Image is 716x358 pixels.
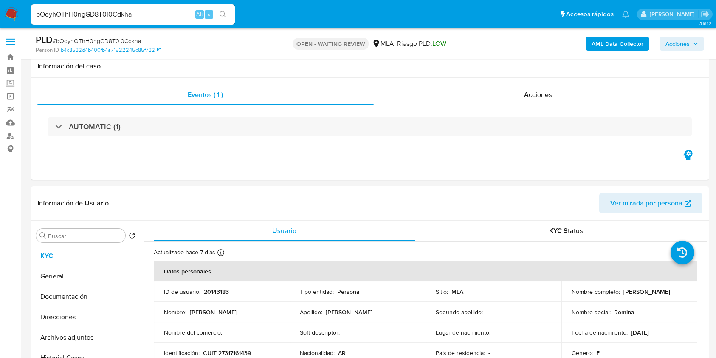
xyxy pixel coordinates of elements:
button: Direcciones [33,307,139,327]
p: CUIT 27317161439 [203,349,251,357]
p: [PERSON_NAME] [623,288,670,295]
p: País de residencia : [436,349,485,357]
p: Identificación : [164,349,200,357]
span: LOW [432,39,446,48]
b: Person ID [36,46,59,54]
p: Soft descriptor : [300,329,340,336]
button: Ver mirada por persona [599,193,702,213]
a: Salir [701,10,710,19]
p: OPEN - WAITING REVIEW [293,38,369,50]
h3: AUTOMATIC (1) [69,122,121,131]
button: Volver al orden por defecto [129,232,135,242]
span: Ver mirada por persona [610,193,682,213]
p: juanbautista.fernandez@mercadolibre.com [650,10,698,18]
p: F [596,349,600,357]
span: Accesos rápidos [566,10,614,19]
p: - [494,329,496,336]
button: Archivos adjuntos [33,327,139,348]
p: Persona [337,288,360,295]
span: Acciones [665,37,690,51]
span: Alt [196,10,203,18]
p: - [226,329,227,336]
span: Acciones [524,90,552,99]
p: Nacionalidad : [300,349,335,357]
p: Lugar de nacimiento : [436,329,490,336]
p: Romina [614,308,634,316]
p: - [343,329,345,336]
input: Buscar [48,232,122,240]
button: Documentación [33,287,139,307]
button: Acciones [660,37,704,51]
a: b4c8532d4b400fb4a71522245c85f732 [61,46,161,54]
p: Actualizado hace 7 días [154,248,215,256]
h1: Información de Usuario [37,199,109,207]
span: s [208,10,210,18]
p: - [486,308,488,316]
p: Nombre : [164,308,186,316]
span: Riesgo PLD: [397,39,446,48]
p: 20143183 [204,288,229,295]
p: Nombre social : [572,308,611,316]
p: Nombre completo : [572,288,620,295]
p: Apellido : [300,308,322,316]
p: Sitio : [436,288,448,295]
th: Datos personales [154,261,697,281]
p: Segundo apellido : [436,308,483,316]
span: KYC Status [549,226,583,236]
p: Nombre del comercio : [164,329,222,336]
p: Fecha de nacimiento : [572,329,628,336]
button: Buscar [39,232,46,239]
button: General [33,266,139,287]
h1: Información del caso [37,62,702,71]
div: AUTOMATIC (1) [48,117,692,136]
p: [PERSON_NAME] [326,308,372,316]
p: AR [338,349,346,357]
p: Género : [572,349,593,357]
div: MLA [372,39,394,48]
p: ID de usuario : [164,288,200,295]
span: # bOdyhOThH0ngGD8T0i0Cdkha [53,37,141,45]
span: Eventos ( 1 ) [188,90,223,99]
input: Buscar usuario o caso... [31,9,235,20]
p: [DATE] [631,329,649,336]
b: AML Data Collector [592,37,643,51]
b: PLD [36,33,53,46]
button: KYC [33,246,139,266]
p: [PERSON_NAME] [190,308,237,316]
p: Tipo entidad : [300,288,334,295]
span: Usuario [272,226,296,236]
p: - [488,349,490,357]
a: Notificaciones [622,11,629,18]
p: MLA [451,288,463,295]
button: search-icon [214,9,231,20]
button: AML Data Collector [586,37,649,51]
